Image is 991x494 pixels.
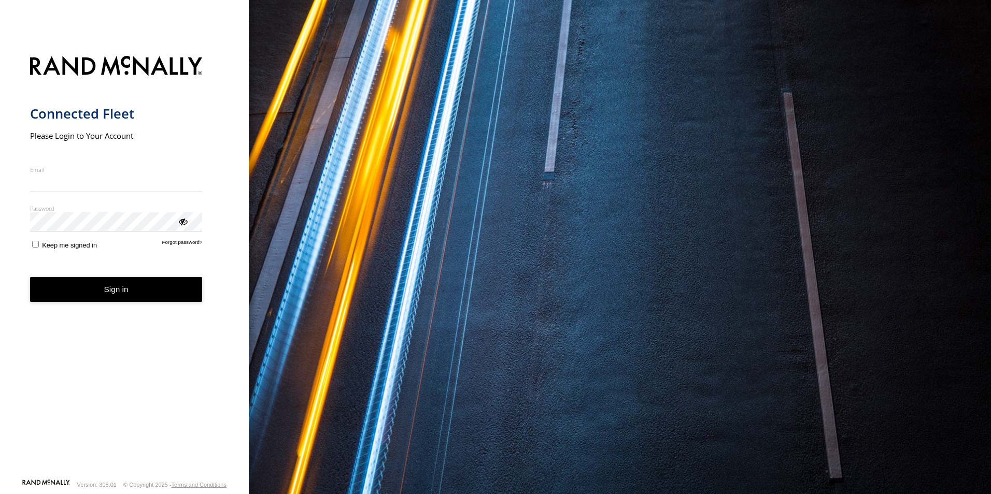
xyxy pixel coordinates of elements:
[30,54,203,80] img: Rand McNally
[30,130,203,141] h2: Please Login to Your Account
[30,50,219,478] form: main
[30,277,203,302] button: Sign in
[30,105,203,122] h1: Connected Fleet
[123,482,226,488] div: © Copyright 2025 -
[77,482,117,488] div: Version: 308.01
[162,239,203,249] a: Forgot password?
[172,482,226,488] a: Terms and Conditions
[30,205,203,212] label: Password
[30,166,203,173] label: Email
[177,216,188,226] div: ViewPassword
[22,480,70,490] a: Visit our Website
[42,241,97,249] span: Keep me signed in
[32,241,39,248] input: Keep me signed in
